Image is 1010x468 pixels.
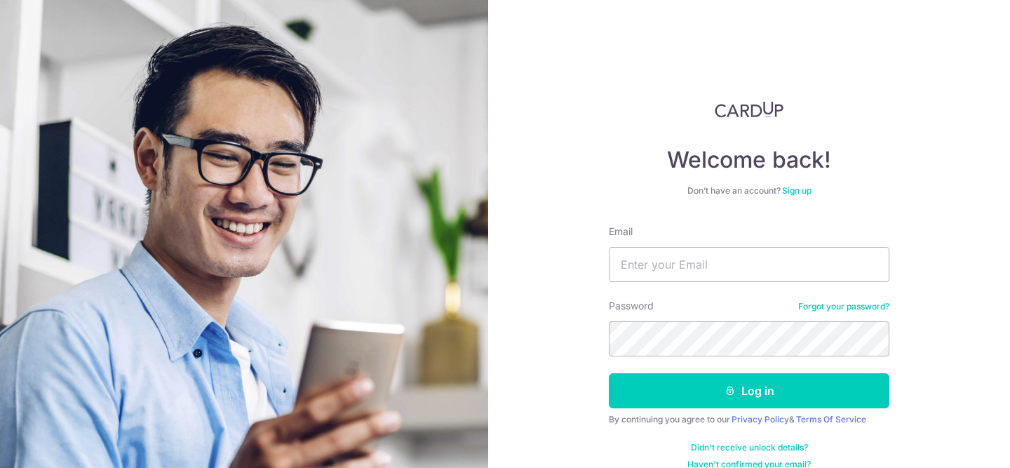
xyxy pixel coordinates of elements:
button: Log in [609,373,889,408]
label: Email [609,225,633,239]
a: Terms Of Service [796,414,866,424]
a: Sign up [782,185,812,196]
input: Enter your Email [609,247,889,282]
a: Forgot your password? [798,301,889,312]
a: Didn't receive unlock details? [691,442,808,453]
img: CardUp Logo [715,101,783,118]
a: Privacy Policy [732,414,789,424]
label: Password [609,299,654,313]
div: By continuing you agree to our & [609,414,889,425]
div: Don’t have an account? [609,185,889,196]
h4: Welcome back! [609,146,889,174]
